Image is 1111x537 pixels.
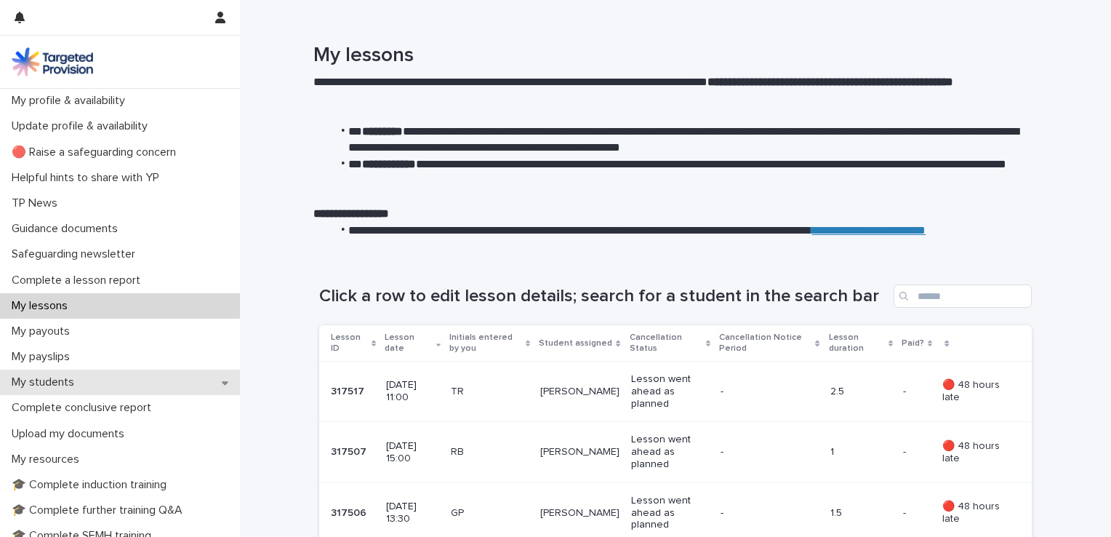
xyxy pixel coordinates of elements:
[721,386,801,398] p: -
[721,446,801,458] p: -
[6,375,86,389] p: My students
[12,47,93,76] img: M5nRWzHhSzIhMunXDL62
[6,247,147,261] p: Safeguarding newsletter
[903,504,909,520] p: -
[331,330,368,357] p: Lesson ID
[319,362,1032,422] tr: 317517317517 [DATE] 11:00TR[PERSON_NAME]Lesson went ahead as planned-2.5-- 🔴 48 hours late
[319,286,888,307] h1: Click a row to edit lesson details; search for a student in the search bar
[6,171,171,185] p: Helpful hints to share with YP
[313,44,1026,68] h1: My lessons
[386,501,439,525] p: [DATE] 13:30
[451,446,529,458] p: RB
[540,446,619,458] p: [PERSON_NAME]
[451,386,529,398] p: TR
[385,330,432,357] p: Lesson date
[319,422,1032,482] tr: 317507317507 [DATE] 15:00RB[PERSON_NAME]Lesson went ahead as planned-1-- 🔴 48 hours late
[540,386,619,398] p: [PERSON_NAME]
[903,443,909,458] p: -
[6,350,81,364] p: My payslips
[631,495,709,531] p: Lesson went ahead as planned
[903,383,909,398] p: -
[902,335,924,351] p: Paid?
[6,222,129,236] p: Guidance documents
[830,386,892,398] p: 2.5
[540,507,619,520] p: [PERSON_NAME]
[942,379,1008,404] p: 🔴 48 hours late
[830,446,892,458] p: 1
[6,504,194,517] p: 🎓 Complete further training Q&A
[942,440,1008,465] p: 🔴 48 hours late
[719,330,811,357] p: Cancellation Notice Period
[829,330,885,357] p: Lesson duration
[6,196,69,210] p: TP News
[386,440,439,465] p: [DATE] 15:00
[331,504,369,520] p: 317506
[386,379,439,404] p: [DATE] 11:00
[331,383,367,398] p: 317517
[631,434,709,470] p: Lesson went ahead as planned
[6,94,137,108] p: My profile & availability
[6,274,152,287] p: Complete a lesson report
[6,119,159,133] p: Update profile & availability
[830,507,892,520] p: 1.5
[6,325,81,338] p: My payouts
[630,330,702,357] p: Cancellation Status
[721,507,801,520] p: -
[6,453,91,466] p: My resources
[942,501,1008,525] p: 🔴 48 hours late
[631,373,709,410] p: Lesson went ahead as planned
[6,478,178,492] p: 🎓 Complete induction training
[539,335,612,351] p: Student assigned
[894,285,1032,308] input: Search
[451,507,529,520] p: GP
[6,401,163,415] p: Complete conclusive report
[6,146,188,159] p: 🔴 Raise a safeguarding concern
[6,427,136,441] p: Upload my documents
[6,299,79,313] p: My lessons
[331,443,369,458] p: 317507
[449,330,522,357] p: Initials entered by you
